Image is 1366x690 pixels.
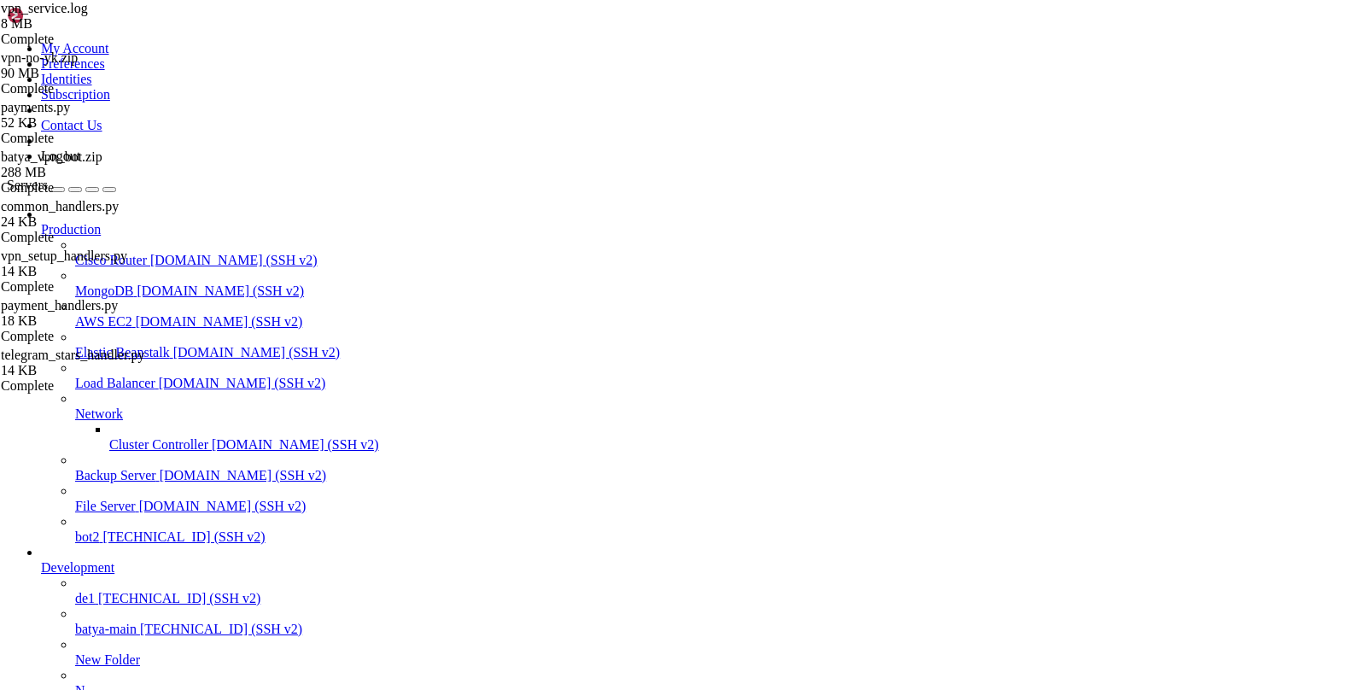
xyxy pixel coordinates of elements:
[1,363,171,378] div: 14 KB
[1,165,171,180] div: 288 MB
[1,313,171,329] div: 18 KB
[1,279,171,295] div: Complete
[1,1,88,15] span: vpn_service.log
[1,16,171,32] div: 8 MB
[1,115,171,131] div: 52 KB
[1,249,127,263] span: vpn_setup_handlers.py
[1,249,171,279] span: vpn_setup_handlers.py
[1,214,171,230] div: 24 KB
[1,32,171,47] div: Complete
[1,100,70,114] span: payments.py
[1,1,171,32] span: vpn_service.log
[1,50,78,65] span: vpn-no-yk.zip
[1,199,119,213] span: common_handlers.py
[1,264,171,279] div: 14 KB
[1,329,171,344] div: Complete
[1,348,144,362] span: telegram_stars_handler.py
[1,81,171,96] div: Complete
[1,348,171,378] span: telegram_stars_handler.py
[1,131,171,146] div: Complete
[1,378,171,394] div: Complete
[1,199,171,230] span: common_handlers.py
[1,230,171,245] div: Complete
[1,180,171,196] div: Complete
[1,298,118,313] span: payment_handlers.py
[1,298,171,329] span: payment_handlers.py
[1,149,102,164] span: batya_vpn_bot.zip
[1,50,171,81] span: vpn-no-yk.zip
[1,149,171,180] span: batya_vpn_bot.zip
[1,66,171,81] div: 90 MB
[1,100,171,131] span: payments.py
